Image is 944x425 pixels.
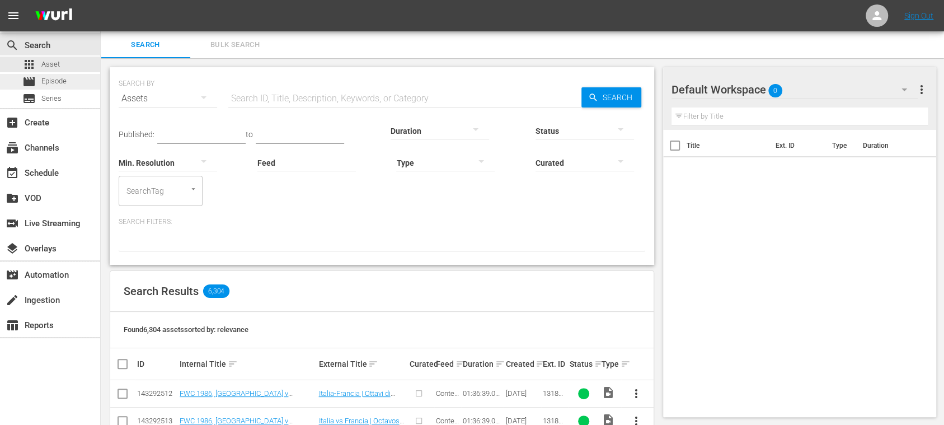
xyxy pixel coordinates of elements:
[463,389,502,398] div: 01:36:39.080
[505,389,539,398] div: [DATE]
[180,389,293,406] a: FWC 1986, [GEOGRAPHIC_DATA] v [GEOGRAPHIC_DATA] (IT)
[914,83,928,96] span: more_vert
[6,166,19,180] span: Schedule
[6,192,19,205] span: VOD
[543,359,566,368] div: Ext. ID
[6,116,19,129] span: Create
[6,242,19,255] span: Overlays
[368,359,378,369] span: sort
[6,141,19,155] span: Channels
[594,359,604,369] span: sort
[463,357,502,371] div: Duration
[124,284,199,298] span: Search Results
[107,39,184,52] span: Search
[455,359,466,369] span: sort
[119,83,217,114] div: Assets
[598,87,641,108] span: Search
[27,3,81,29] img: ans4CAIJ8jUAAAAAAAAAAAAAAAAAAAAAAAAgQb4GAAAAAAAAAAAAAAAAAAAAAAAAJMjXAAAAAAAAAAAAAAAAAAAAAAAAgAT5G...
[188,184,199,194] button: Open
[41,59,60,70] span: Asset
[318,357,406,371] div: External Title
[246,130,253,139] span: to
[768,79,782,102] span: 0
[22,92,36,105] span: Series
[137,417,176,425] div: 143292513
[6,319,19,332] span: Reports
[119,217,645,227] p: Search Filters:
[463,417,502,425] div: 01:36:39.080
[436,389,459,406] span: Content
[410,359,433,368] div: Curated
[318,389,403,423] a: Italia-Francia | Ottavi di finale | Coppa del Mondo FIFA Messico 1986 | Match completo
[41,93,62,104] span: Series
[630,387,643,400] span: more_vert
[687,130,769,161] th: Title
[914,76,928,103] button: more_vert
[505,417,539,425] div: [DATE]
[602,386,615,399] span: Video
[203,284,229,298] span: 6,304
[536,359,546,369] span: sort
[671,74,918,105] div: Default Workspace
[856,130,923,161] th: Duration
[904,11,933,20] a: Sign Out
[22,75,36,88] span: Episode
[197,39,273,52] span: Bulk Search
[124,325,248,334] span: Found 6,304 assets sorted by: relevance
[6,268,19,282] span: Automation
[7,9,20,22] span: menu
[543,389,563,406] span: 131882_ITA
[180,357,315,371] div: Internal Title
[436,357,459,371] div: Feed
[623,380,650,407] button: more_vert
[581,87,641,108] button: Search
[228,359,238,369] span: sort
[769,130,825,161] th: Ext. ID
[119,130,154,139] span: Published:
[6,39,19,52] span: Search
[602,357,619,371] div: Type
[621,359,631,369] span: sort
[6,217,19,230] span: Live Streaming
[570,357,598,371] div: Status
[137,359,176,368] div: ID
[6,293,19,307] span: Ingestion
[505,357,539,371] div: Created
[22,58,36,71] span: Asset
[137,389,176,398] div: 143292512
[41,76,67,87] span: Episode
[825,130,856,161] th: Type
[495,359,505,369] span: sort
